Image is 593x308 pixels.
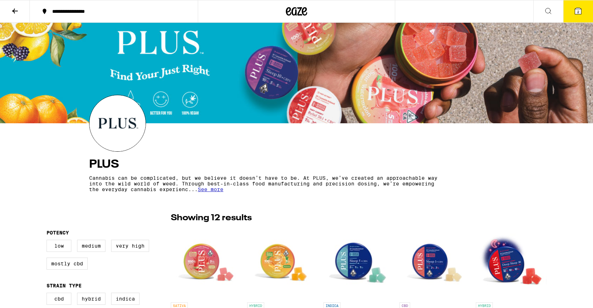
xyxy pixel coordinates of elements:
[171,228,241,299] img: PLUS - Sour Watermelon UPLIFT Gummies
[111,293,140,305] label: Indica
[171,212,252,224] p: Showing 12 results
[47,240,71,252] label: Low
[577,10,579,14] span: 2
[47,293,71,305] label: CBD
[47,258,88,270] label: Mostly CBD
[476,228,546,299] img: PLUS - Goodnight Cherry Deep Sleep 10:10:10 Gummies
[198,187,223,192] span: See more
[399,228,470,299] img: PLUS - Lychee SLEEP 1:2:3 Gummies
[89,175,441,192] p: Cannabis can be complicated, but we believe it doesn’t have to be. At PLUS, we’ve created an appr...
[89,159,504,170] h4: PLUS
[89,95,146,151] img: PLUS logo
[247,228,318,299] img: PLUS - Clementine CLASSIC Gummies
[77,240,105,252] label: Medium
[47,230,69,236] legend: Potency
[47,283,82,288] legend: Strain Type
[77,293,105,305] label: Hybrid
[563,0,593,22] button: 2
[111,240,149,252] label: Very High
[323,228,394,299] img: PLUS - Cloudberry SLEEP 5:1:1 Gummies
